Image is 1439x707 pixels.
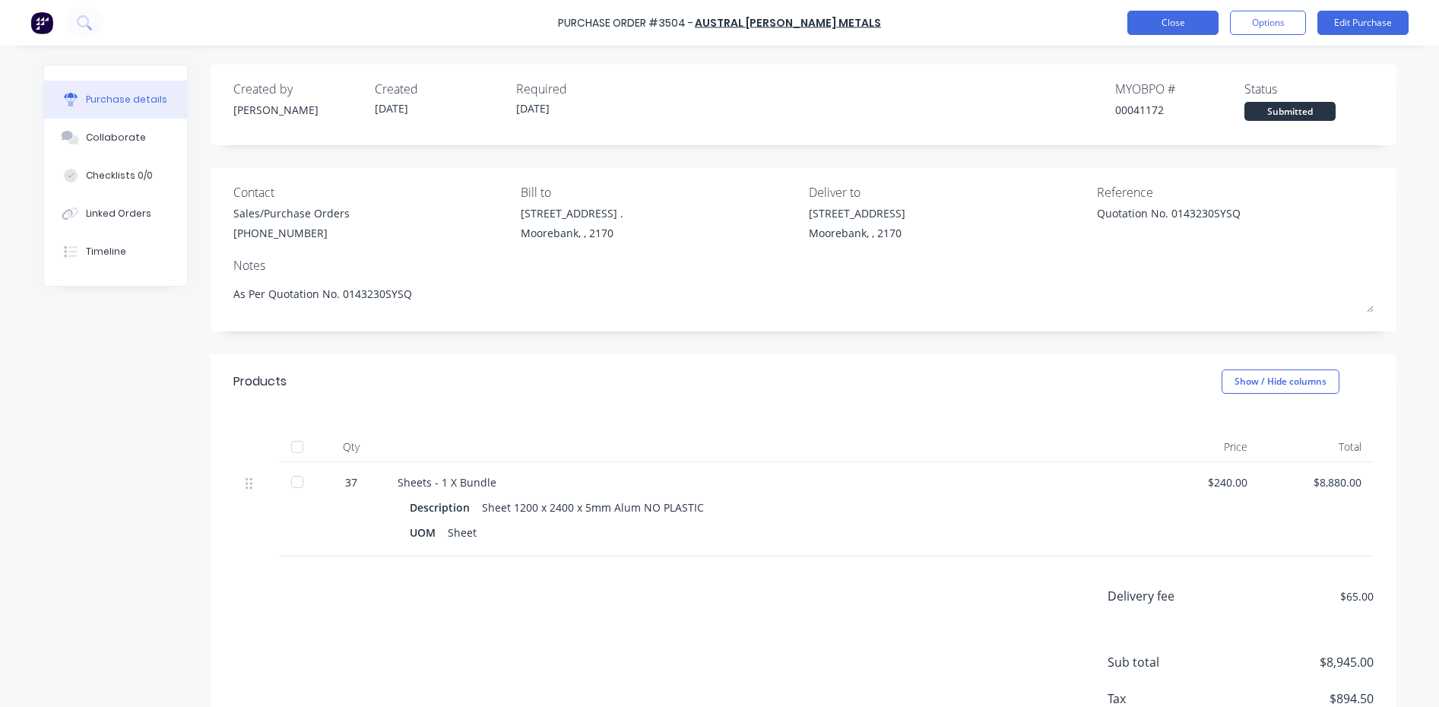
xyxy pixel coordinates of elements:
div: Delivery fee [1108,587,1222,605]
button: Edit Purchase [1317,11,1409,35]
div: [STREET_ADDRESS] . [521,205,623,221]
div: $8,880.00 [1272,474,1361,490]
div: Sheets - 1 X Bundle [398,474,1133,490]
div: 00041172 [1115,102,1244,118]
div: MYOB PO # [1115,80,1244,98]
div: Reference [1097,183,1374,201]
textarea: As Per Quotation No. 0143230SYSQ [233,278,1374,312]
button: Options [1230,11,1306,35]
div: Checklists 0/0 [86,169,153,182]
div: Purchase Order #3504 - [558,15,693,31]
a: AUSTRAL [PERSON_NAME] METALS [695,15,881,30]
button: Close [1127,11,1219,35]
div: Submitted [1244,102,1336,121]
div: Bill to [521,183,797,201]
div: Moorebank, , 2170 [809,225,905,241]
div: Sheet [448,522,477,544]
span: Sub total [1108,653,1222,671]
div: Required [516,80,645,98]
span: $8,945.00 [1222,653,1374,671]
div: $240.00 [1158,474,1247,490]
div: Sheet 1200 x 2400 x 5mm Alum NO PLASTIC [482,496,704,518]
div: Deliver to [809,183,1086,201]
div: Status [1244,80,1374,98]
button: Linked Orders [44,195,187,233]
button: Purchase details [44,81,187,119]
div: [PHONE_NUMBER] [233,225,350,241]
div: Timeline [86,245,126,258]
div: Products [233,373,287,391]
div: Notes [233,256,1374,274]
div: Qty [317,432,385,462]
button: Timeline [44,233,187,271]
div: [PERSON_NAME] [233,102,363,118]
div: Collaborate [86,131,146,144]
div: Linked Orders [86,207,151,220]
div: Created [375,80,504,98]
div: Price [1146,432,1260,462]
div: Purchase details [86,93,167,106]
div: Moorebank, , 2170 [521,225,623,241]
button: Collaborate [44,119,187,157]
img: Factory [30,11,53,34]
button: Checklists 0/0 [44,157,187,195]
div: Created by [233,80,363,98]
div: 37 [329,474,373,490]
div: Total [1260,432,1374,462]
textarea: Quotation No. 0143230SYSQ [1097,205,1287,239]
div: $65.00 [1222,588,1374,604]
div: Contact [233,183,510,201]
div: Sales/Purchase Orders [233,205,350,221]
div: Description [410,496,482,518]
div: [STREET_ADDRESS] [809,205,905,221]
button: Show / Hide columns [1222,369,1339,394]
div: UOM [410,522,448,544]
